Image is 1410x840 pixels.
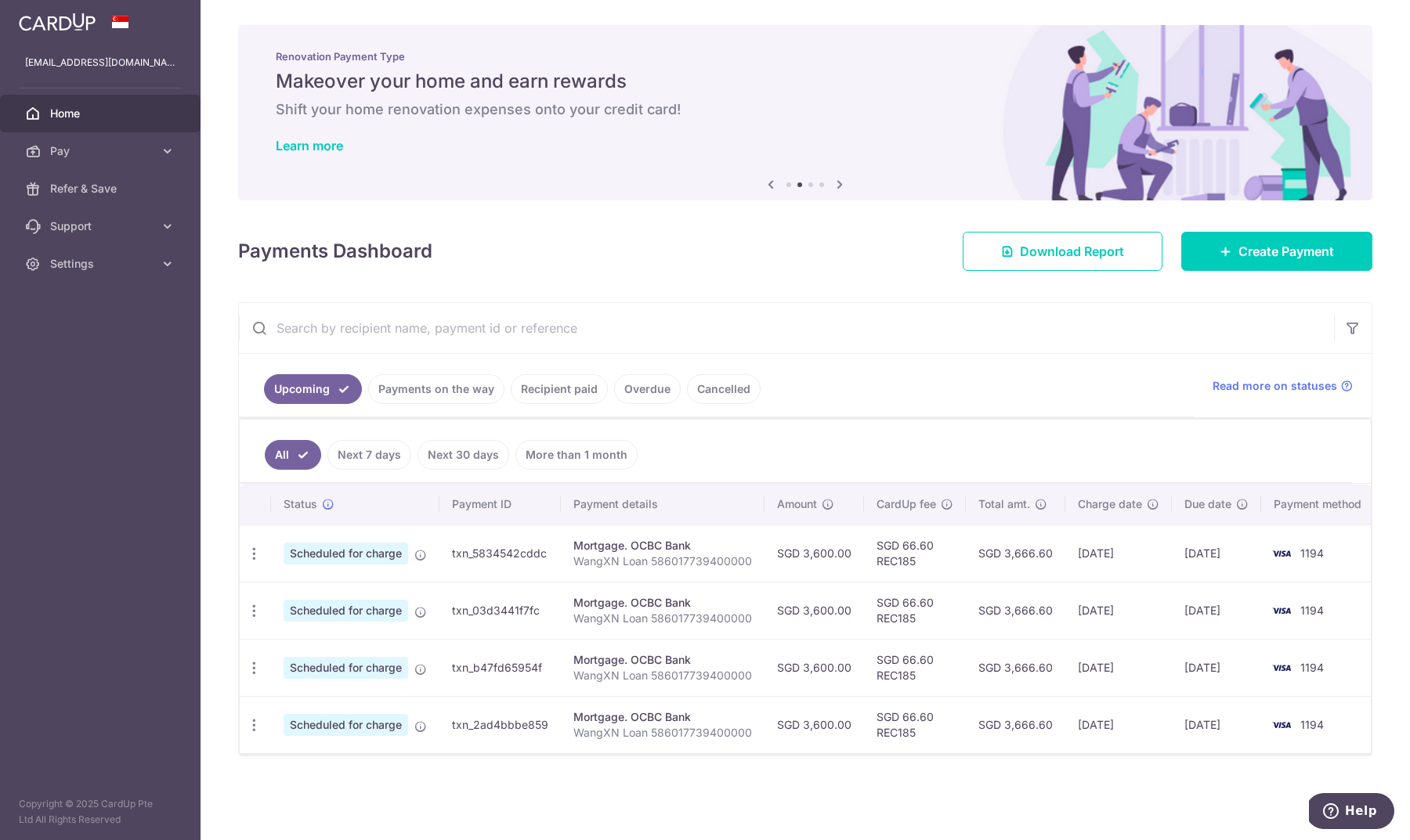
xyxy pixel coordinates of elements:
a: Next 7 days [327,440,411,470]
a: Payments on the way [368,374,504,404]
a: All [265,440,321,470]
span: Refer & Save [50,181,154,196]
a: Learn more [276,138,343,153]
th: Payment method [1261,484,1380,525]
span: 1194 [1300,604,1324,617]
span: Home [50,106,154,121]
img: Bank Card [1266,716,1297,734]
td: SGD 3,600.00 [765,696,864,753]
p: [EMAIL_ADDRESS][DOMAIN_NAME] [25,55,175,70]
img: Bank Card [1266,658,1297,677]
span: Status [284,496,317,512]
a: Cancelled [687,374,761,404]
h4: Payments Dashboard [238,237,432,265]
p: WangXN Loan 586017739400000 [573,553,752,569]
a: More than 1 month [515,440,638,470]
div: Mortgage. OCBC Bank [573,538,752,553]
td: [DATE] [1065,639,1172,696]
td: [DATE] [1065,525,1172,582]
td: SGD 3,666.60 [966,582,1065,639]
td: SGD 66.60 REC185 [864,639,966,696]
div: Mortgage. OCBC Bank [573,595,752,611]
td: SGD 3,666.60 [966,696,1065,753]
td: [DATE] [1065,582,1172,639]
td: txn_03d3441f7fc [439,582,561,639]
a: Recipient paid [511,374,608,404]
span: Due date [1184,496,1231,512]
td: [DATE] [1172,696,1261,753]
p: WangXN Loan 586017739400000 [573,611,752,626]
td: SGD 66.60 REC185 [864,525,966,582]
td: [DATE] [1172,582,1261,639]
span: Total amt. [978,496,1030,512]
img: Bank Card [1266,544,1297,563]
span: 1194 [1300,718,1324,731]
td: SGD 3,666.60 [966,525,1065,582]
td: [DATE] [1065,696,1172,753]
span: Scheduled for charge [284,657,408,679]
span: Scheduled for charge [284,543,408,564]
td: txn_2ad4bbbe859 [439,696,561,753]
span: Scheduled for charge [284,600,408,622]
span: Pay [50,143,154,159]
td: txn_5834542cddc [439,525,561,582]
a: Next 30 days [418,440,509,470]
td: SGD 66.60 REC185 [864,696,966,753]
span: Download Report [1020,242,1124,261]
img: Bank Card [1266,601,1297,620]
p: Renovation Payment Type [276,50,1335,63]
th: Payment details [561,484,765,525]
span: Charge date [1078,496,1142,512]
p: WangXN Loan 586017739400000 [573,668,752,683]
span: Scheduled for charge [284,714,408,736]
td: SGD 66.60 REC185 [864,582,966,639]
img: CardUp [19,13,96,31]
span: Read more on statuses [1213,378,1337,394]
td: SGD 3,600.00 [765,525,864,582]
td: SGD 3,666.60 [966,639,1065,696]
td: txn_b47fd65954f [439,639,561,696]
span: 1194 [1300,546,1324,560]
a: Overdue [614,374,681,404]
input: Search by recipient name, payment id or reference [239,303,1334,353]
span: CardUp fee [877,496,936,512]
h5: Makeover your home and earn rewards [276,69,1335,94]
th: Payment ID [439,484,561,525]
td: [DATE] [1172,639,1261,696]
a: Read more on statuses [1213,378,1353,394]
span: Settings [50,256,154,272]
div: Mortgage. OCBC Bank [573,709,752,725]
span: Amount [777,496,817,512]
a: Create Payment [1181,232,1372,271]
h6: Shift your home renovation expenses onto your credit card! [276,100,1335,119]
iframe: Opens a widget where you can find more information [1309,793,1394,832]
a: Upcoming [264,374,362,404]
td: SGD 3,600.00 [765,639,864,696]
p: WangXN Loan 586017739400000 [573,725,752,741]
td: SGD 3,600.00 [765,582,864,639]
img: Renovation banner [238,25,1372,200]
span: Create Payment [1238,242,1334,261]
span: Support [50,218,154,234]
td: [DATE] [1172,525,1261,582]
div: Mortgage. OCBC Bank [573,652,752,668]
span: 1194 [1300,661,1324,674]
a: Download Report [963,232,1162,271]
